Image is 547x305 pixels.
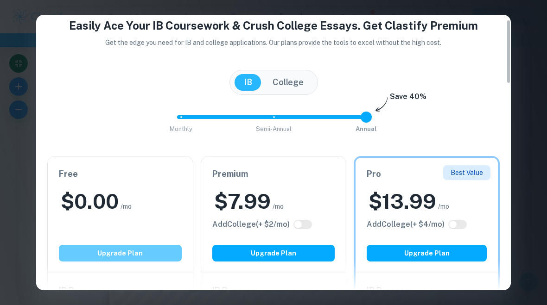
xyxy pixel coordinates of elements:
button: College [263,74,313,91]
h2: $ 7.99 [214,188,271,215]
button: Upgrade Plan [367,245,487,261]
span: Semi-Annual [256,125,292,132]
button: IB [235,74,261,91]
span: /mo [121,201,132,212]
h6: Free [59,168,182,181]
button: Upgrade Plan [59,245,182,261]
h6: Click to see all the additional College features. [367,219,445,230]
h4: Easily Ace Your IB Coursework & Crush College Essays. Get Clastify Premium [47,17,500,34]
img: subscription-arrow.svg [375,97,388,112]
span: /mo [273,201,284,212]
span: /mo [438,201,449,212]
p: Best Value [451,168,483,178]
span: Annual [356,125,377,132]
button: Upgrade Plan [212,245,335,261]
p: Get the edge you need for IB and college applications. Our plans provide the tools to excel witho... [93,37,455,48]
span: Monthly [170,125,192,132]
h6: Premium [212,168,335,181]
h6: Click to see all the additional College features. [212,219,290,230]
h2: $ 13.99 [369,188,436,215]
h6: Pro [367,168,487,181]
h2: $ 0.00 [61,188,119,215]
h6: Save 40% [390,91,426,107]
